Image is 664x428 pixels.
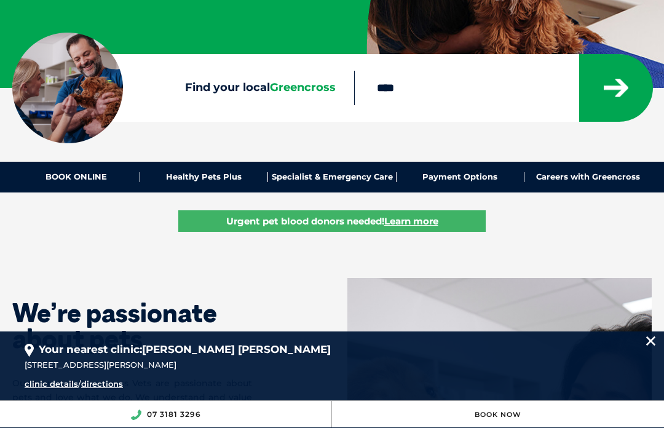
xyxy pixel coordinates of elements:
[524,172,652,182] a: Careers with Greencross
[12,81,354,95] label: Find your local
[178,210,486,232] a: Urgent pet blood donors needed!Learn more
[81,379,123,389] a: directions
[25,378,393,391] div: /
[130,410,141,420] img: location_phone.svg
[25,344,34,357] img: location_pin.svg
[147,410,201,419] a: 07 3181 3296
[270,81,336,94] span: Greencross
[12,172,140,182] a: BOOK ONLINE
[25,359,639,372] div: [STREET_ADDRESS][PERSON_NAME]
[475,410,521,419] a: Book Now
[142,343,331,355] span: [PERSON_NAME] [PERSON_NAME]
[397,172,524,182] a: Payment Options
[140,172,268,182] a: Healthy Pets Plus
[268,172,396,182] a: Specialist & Emergency Care
[646,336,655,346] img: location_close.svg
[384,215,438,227] u: Learn more
[25,331,639,358] div: Your nearest clinic:
[25,379,78,389] a: clinic details
[12,300,252,352] h1: We’re passionate about pets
